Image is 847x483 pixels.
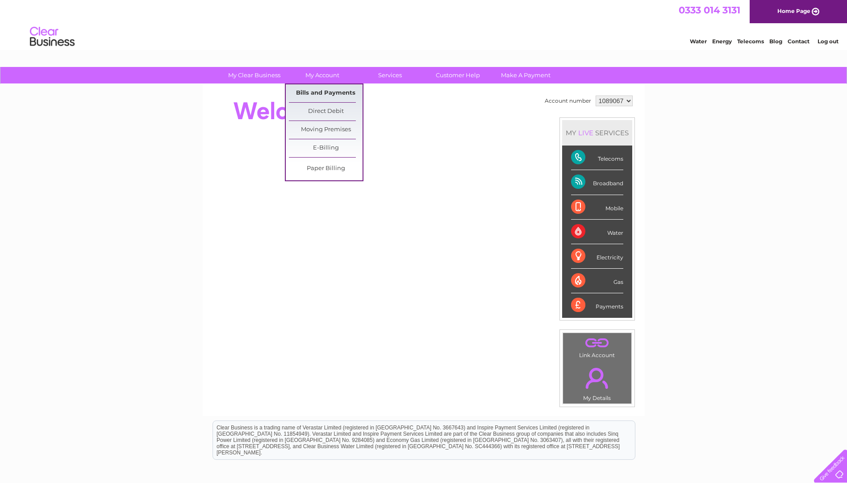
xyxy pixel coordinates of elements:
[571,220,623,244] div: Water
[571,244,623,269] div: Electricity
[563,360,632,404] td: My Details
[571,293,623,317] div: Payments
[289,84,363,102] a: Bills and Payments
[737,38,764,45] a: Telecoms
[571,269,623,293] div: Gas
[421,67,495,83] a: Customer Help
[217,67,291,83] a: My Clear Business
[712,38,732,45] a: Energy
[489,67,563,83] a: Make A Payment
[818,38,839,45] a: Log out
[571,146,623,170] div: Telecoms
[576,129,595,137] div: LIVE
[571,195,623,220] div: Mobile
[565,335,629,351] a: .
[690,38,707,45] a: Water
[542,93,593,108] td: Account number
[563,333,632,361] td: Link Account
[769,38,782,45] a: Blog
[679,4,740,16] a: 0333 014 3131
[29,23,75,50] img: logo.png
[565,362,629,394] a: .
[788,38,809,45] a: Contact
[353,67,427,83] a: Services
[289,103,363,121] a: Direct Debit
[289,139,363,157] a: E-Billing
[213,5,635,43] div: Clear Business is a trading name of Verastar Limited (registered in [GEOGRAPHIC_DATA] No. 3667643...
[285,67,359,83] a: My Account
[289,160,363,178] a: Paper Billing
[571,170,623,195] div: Broadband
[562,120,632,146] div: MY SERVICES
[289,121,363,139] a: Moving Premises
